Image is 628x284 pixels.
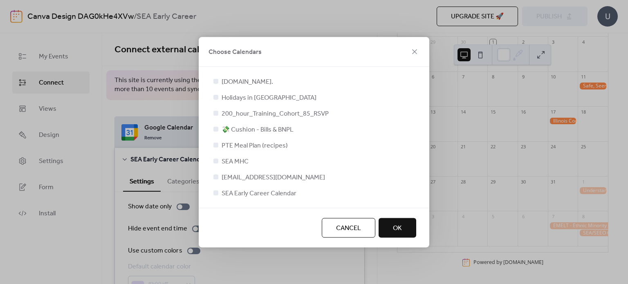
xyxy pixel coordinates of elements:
[222,93,316,103] span: Holidays in [GEOGRAPHIC_DATA]
[222,188,296,198] span: SEA Early Career Calendar
[222,141,288,150] span: PTE Meal Plan (recipes)
[379,218,416,237] button: OK
[222,157,249,166] span: SEA MHC
[222,172,325,182] span: [EMAIL_ADDRESS][DOMAIN_NAME]
[222,77,273,87] span: [DOMAIN_NAME].
[322,218,375,237] button: Cancel
[336,223,361,233] span: Cancel
[393,223,402,233] span: OK
[222,125,294,134] span: 💸 Cushion - Bills & BNPL
[222,109,329,119] span: 200_hour_Training_Cohort_85_RSVP
[209,47,262,57] span: Choose Calendars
